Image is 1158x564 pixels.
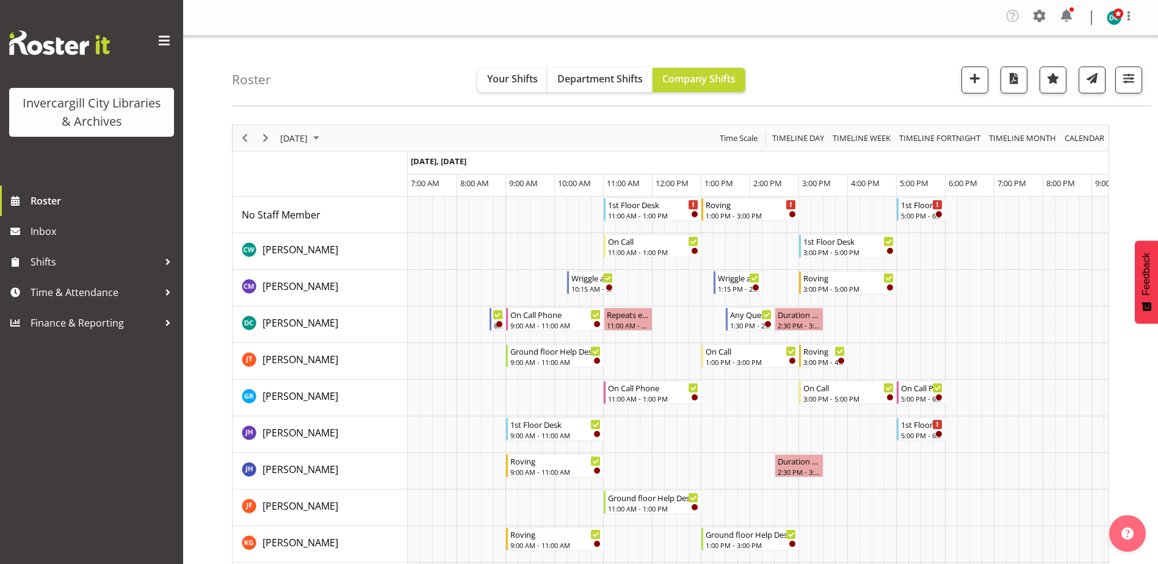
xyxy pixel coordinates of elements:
[718,284,759,294] div: 1:15 PM - 2:15 PM
[897,198,946,221] div: No Staff Member"s event - 1st Floor Desk Begin From Monday, September 8, 2025 at 5:00:00 PM GMT+1...
[1063,131,1106,146] span: calendar
[571,284,613,294] div: 10:15 AM - 11:15 AM
[897,381,946,404] div: Grace Roscoe-Squires"s event - On Call Phone Begin From Monday, September 8, 2025 at 5:00:00 PM G...
[548,68,653,92] button: Department Shifts
[506,308,604,331] div: Donald Cunningham"s event - On Call Phone Begin From Monday, September 8, 2025 at 9:00:00 AM GMT+...
[262,463,338,476] span: [PERSON_NAME]
[901,430,943,440] div: 5:00 PM - 6:00 PM
[262,243,338,256] span: [PERSON_NAME]
[1063,131,1107,146] button: Month
[510,345,601,357] div: Ground floor Help Desk
[803,284,894,294] div: 3:00 PM - 5:00 PM
[706,357,796,367] div: 1:00 PM - 3:00 PM
[31,192,177,210] span: Roster
[487,72,538,85] span: Your Shifts
[803,345,845,357] div: Roving
[730,320,772,330] div: 1:30 PM - 2:30 PM
[31,253,159,271] span: Shifts
[799,271,897,294] div: Chamique Mamolo"s event - Roving Begin From Monday, September 8, 2025 at 3:00:00 PM GMT+12:00 End...
[31,283,159,302] span: Time & Attendance
[730,308,772,320] div: Any Questions
[726,308,775,331] div: Donald Cunningham"s event - Any Questions Begin From Monday, September 8, 2025 at 1:30:00 PM GMT+...
[242,208,320,222] span: No Staff Member
[901,198,943,211] div: 1st Floor Desk
[656,178,689,189] span: 12:00 PM
[262,499,338,513] a: [PERSON_NAME]
[262,242,338,257] a: [PERSON_NAME]
[411,178,440,189] span: 7:00 AM
[21,94,162,131] div: Invercargill City Libraries & Archives
[718,131,760,146] button: Time Scale
[1115,67,1142,93] button: Filter Shifts
[608,198,698,211] div: 1st Floor Desk
[608,235,698,247] div: On Call
[987,131,1058,146] button: Timeline Month
[1141,253,1152,295] span: Feedback
[803,357,845,367] div: 3:00 PM - 4:00 PM
[510,320,601,330] div: 9:00 AM - 11:00 AM
[1121,527,1134,540] img: help-xxl-2.png
[557,72,643,85] span: Department Shifts
[604,308,653,331] div: Donald Cunningham"s event - Repeats every monday - Donald Cunningham Begin From Monday, September...
[770,131,827,146] button: Timeline Day
[510,467,601,477] div: 9:00 AM - 11:00 AM
[411,156,466,167] span: [DATE], [DATE]
[753,178,782,189] span: 2:00 PM
[233,197,408,233] td: No Staff Member resource
[558,178,591,189] span: 10:00 AM
[31,314,159,332] span: Finance & Reporting
[1001,67,1027,93] button: Download a PDF of the roster for the current day
[506,418,604,441] div: Jill Harpur"s event - 1st Floor Desk Begin From Monday, September 8, 2025 at 9:00:00 AM GMT+12:00...
[510,455,601,467] div: Roving
[233,306,408,343] td: Donald Cunningham resource
[510,430,601,440] div: 9:00 AM - 11:00 AM
[897,418,946,441] div: Jill Harpur"s event - 1st Floor Desk Begin From Monday, September 8, 2025 at 5:00:00 PM GMT+12:00...
[233,416,408,453] td: Jill Harpur resource
[607,320,650,330] div: 11:00 AM - 12:00 PM
[714,271,762,294] div: Chamique Mamolo"s event - Wriggle and Rhyme Begin From Monday, September 8, 2025 at 1:15:00 PM GM...
[262,389,338,403] span: [PERSON_NAME]
[233,270,408,306] td: Chamique Mamolo resource
[803,272,894,284] div: Roving
[567,271,616,294] div: Chamique Mamolo"s event - Wriggle and Rhyme Begin From Monday, September 8, 2025 at 10:15:00 AM G...
[718,131,759,146] span: Time Scale
[509,178,538,189] span: 9:00 AM
[608,504,698,513] div: 11:00 AM - 1:00 PM
[706,198,796,211] div: Roving
[778,467,820,477] div: 2:30 PM - 3:30 PM
[232,73,271,87] h4: Roster
[778,320,820,330] div: 2:30 PM - 3:30 PM
[262,316,338,330] span: [PERSON_NAME]
[803,381,894,394] div: On Call
[901,381,943,394] div: On Call Phone
[997,178,1026,189] span: 7:00 PM
[802,178,831,189] span: 3:00 PM
[701,198,799,221] div: No Staff Member"s event - Roving Begin From Monday, September 8, 2025 at 1:00:00 PM GMT+12:00 End...
[706,528,796,540] div: Ground floor Help Desk
[9,31,110,55] img: Rosterit website logo
[237,131,253,146] button: Previous
[510,540,601,550] div: 9:00 AM - 11:00 AM
[771,131,825,146] span: Timeline Day
[233,343,408,380] td: Glen Tomlinson resource
[604,381,701,404] div: Grace Roscoe-Squires"s event - On Call Phone Begin From Monday, September 8, 2025 at 11:00:00 AM ...
[506,344,604,367] div: Glen Tomlinson"s event - Ground floor Help Desk Begin From Monday, September 8, 2025 at 9:00:00 A...
[701,527,799,551] div: Katie Greene"s event - Ground floor Help Desk Begin From Monday, September 8, 2025 at 1:00:00 PM ...
[279,131,309,146] span: [DATE]
[949,178,977,189] span: 6:00 PM
[799,234,897,258] div: Catherine Wilson"s event - 1st Floor Desk Begin From Monday, September 8, 2025 at 3:00:00 PM GMT+...
[255,125,276,151] div: Next
[262,279,338,294] a: [PERSON_NAME]
[701,344,799,367] div: Glen Tomlinson"s event - On Call Begin From Monday, September 8, 2025 at 1:00:00 PM GMT+12:00 End...
[506,454,604,477] div: Jillian Hunter"s event - Roving Begin From Monday, September 8, 2025 at 9:00:00 AM GMT+12:00 Ends...
[961,67,988,93] button: Add a new shift
[803,247,894,257] div: 3:00 PM - 5:00 PM
[490,308,506,331] div: Donald Cunningham"s event - Newspapers Begin From Monday, September 8, 2025 at 8:40:00 AM GMT+12:...
[851,178,880,189] span: 4:00 PM
[608,394,698,403] div: 11:00 AM - 1:00 PM
[31,222,177,240] span: Inbox
[571,272,613,284] div: Wriggle and Rhyme
[662,72,736,85] span: Company Shifts
[799,381,897,404] div: Grace Roscoe-Squires"s event - On Call Begin From Monday, September 8, 2025 at 3:00:00 PM GMT+12:...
